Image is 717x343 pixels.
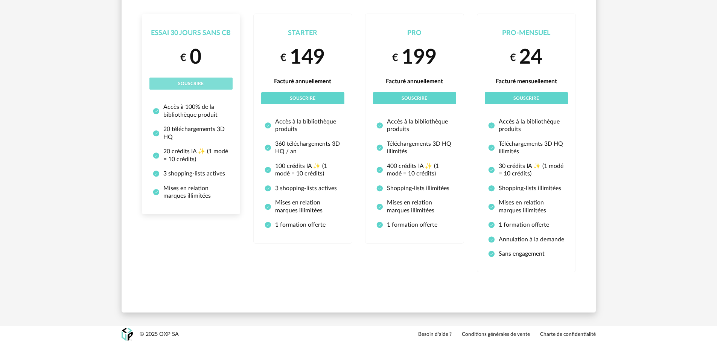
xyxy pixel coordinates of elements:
[265,184,341,192] li: 3 shopping-lists actives
[513,96,539,101] span: Souscrire
[540,331,596,338] a: Charte de confidentialité
[140,331,179,338] div: © 2025 OXP SA
[376,221,453,229] li: 1 formation offerte
[261,29,344,38] div: Starter
[488,140,565,155] li: Téléchargements 3D HQ illimités
[178,81,204,86] span: Souscrire
[180,51,186,64] small: €
[488,250,565,258] li: Sans engagement
[488,221,565,229] li: 1 formation offerte
[485,92,568,104] button: Souscrire
[402,96,427,101] span: Souscrire
[153,170,229,177] li: 3 shopping-lists actives
[274,78,331,84] span: Facturé annuellement
[261,92,344,104] button: Souscrire
[265,118,341,133] li: Accès à la bibliothèque produits
[485,29,568,38] div: Pro-Mensuel
[190,47,201,68] span: 0
[265,140,341,155] li: 360 téléchargements 3D HQ / an
[418,331,452,338] a: Besoin d'aide ?
[376,162,453,178] li: 400 crédits IA ✨ (1 modé = 10 crédits)
[488,118,565,133] li: Accès à la bibliothèque produits
[496,78,557,84] span: Facturé mensuellement
[153,125,229,141] li: 20 téléchargements 3D HQ
[488,199,565,214] li: Mises en relation marques illimitées
[462,331,530,338] a: Conditions générales de vente
[122,328,133,341] img: OXP
[510,51,516,64] small: €
[373,29,456,38] div: Pro
[153,103,229,119] li: Accès à 100% de la bibliothèque produit
[149,78,233,90] button: Souscrire
[519,47,542,68] span: 24
[376,184,453,192] li: Shopping-lists illimitées
[488,184,565,192] li: Shopping-lists illimitées
[280,51,286,64] small: €
[153,148,229,163] li: 20 crédits IA ✨ (1 modé = 10 crédits)
[153,184,229,200] li: Mises en relation marques illimitées
[402,47,437,68] span: 199
[386,78,443,84] span: Facturé annuellement
[376,199,453,214] li: Mises en relation marques illimitées
[488,162,565,178] li: 30 crédits IA ✨ (1 modé = 10 crédits)
[290,96,315,101] span: Souscrire
[373,92,456,104] button: Souscrire
[290,47,325,68] span: 149
[265,162,341,178] li: 100 crédits IA ✨ (1 modé = 10 crédits)
[376,140,453,155] li: Téléchargements 3D HQ illimités
[149,29,233,38] div: Essai 30 jours sans CB
[392,51,398,64] small: €
[488,236,565,243] li: Annulation à la demande
[376,118,453,133] li: Accès à la bibliothèque produits
[265,199,341,214] li: Mises en relation marques illimitées
[265,221,341,229] li: 1 formation offerte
